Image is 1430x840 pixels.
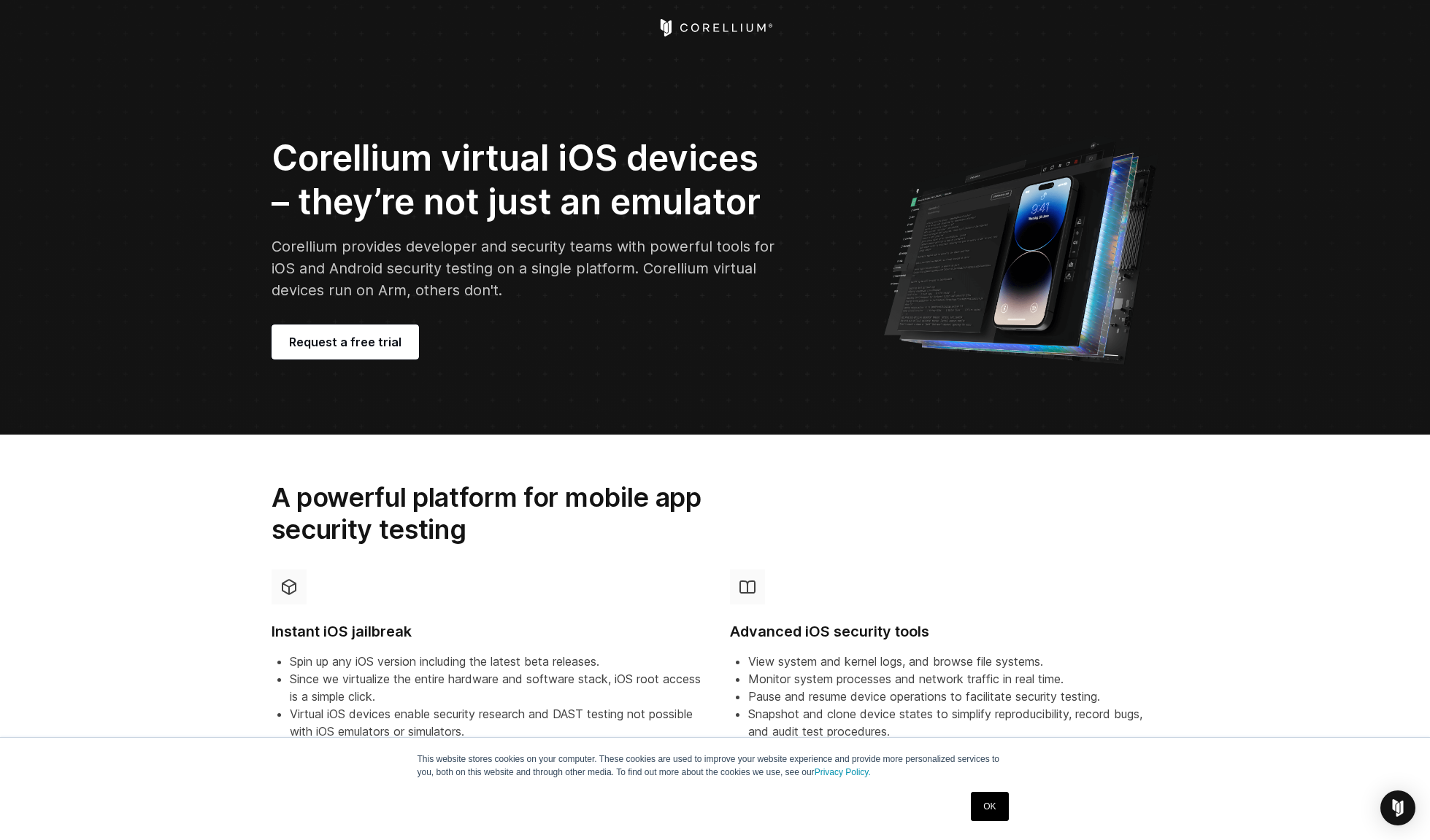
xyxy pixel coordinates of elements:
[657,19,773,36] a: Corellium Home
[971,792,1008,821] a: OK
[748,670,1159,688] li: Monitor system processes and network traffic in real time.
[290,705,701,740] li: Virtual iOS devices enable security research and DAST testing not possible with iOS emulators or ...
[748,688,1159,705] li: Pause and resume device operations to facilitate security testing.
[815,767,871,777] a: Privacy Policy.
[272,324,419,359] a: Request a free trial
[272,622,701,642] h4: Instant iOS jailbreak
[272,136,781,224] h2: Corellium virtual iOS devices – they’re not just an emulator
[730,622,1159,642] h4: Advanced iOS security tools
[883,131,1159,365] img: Corellium UI
[289,333,401,351] span: Request a free trial
[290,653,701,670] li: Spin up any iOS version including the latest beta releases.
[418,752,1013,779] p: This website stores cookies on your computer. These cookies are used to improve your website expe...
[272,481,769,546] h2: A powerful platform for mobile app security testing
[748,653,1159,670] li: View system and kernel logs, and browse file systems.
[748,705,1159,740] li: Snapshot and clone device states to simplify reproducibility, record bugs, and audit test procedu...
[290,670,701,705] li: Since we virtualize the entire hardware and software stack, iOS root access is a simple click.
[272,236,781,301] p: Corellium provides developer and security teams with powerful tools for iOS and Android security ...
[1380,790,1415,825] div: Open Intercom Messenger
